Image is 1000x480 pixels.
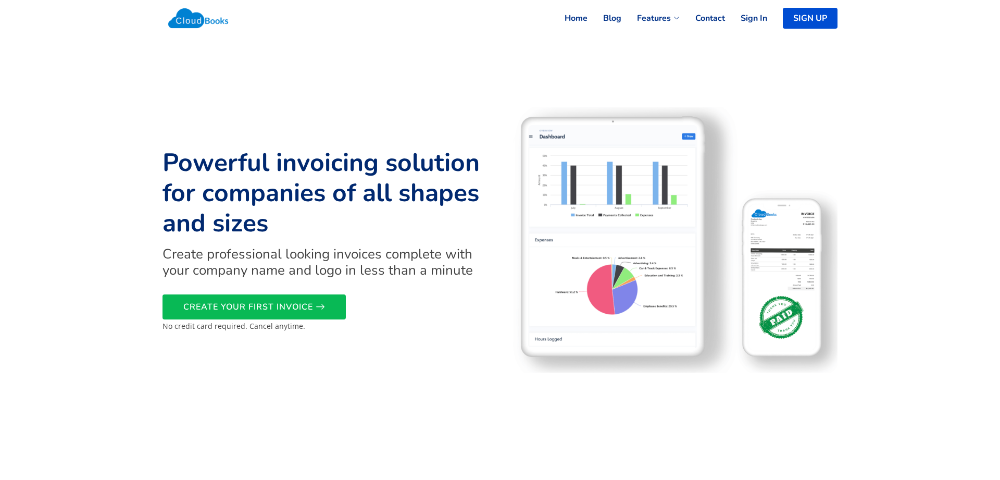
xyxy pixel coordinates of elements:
a: Blog [587,7,621,30]
a: SIGN UP [783,8,838,29]
img: Cloudbooks Logo [162,3,234,34]
a: Sign In [725,7,767,30]
a: Features [621,7,680,30]
a: Home [549,7,587,30]
h1: Powerful invoicing solution for companies of all shapes and sizes [162,148,494,238]
small: No credit card required. Cancel anytime. [162,321,305,331]
a: Contact [680,7,725,30]
a: CREATE YOUR FIRST INVOICE [162,294,346,319]
span: Features [637,12,671,24]
h2: Create professional looking invoices complete with your company name and logo in less than a minute [162,246,494,278]
img: Create professional Invoices, log expenses and send estimates online [506,107,838,373]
